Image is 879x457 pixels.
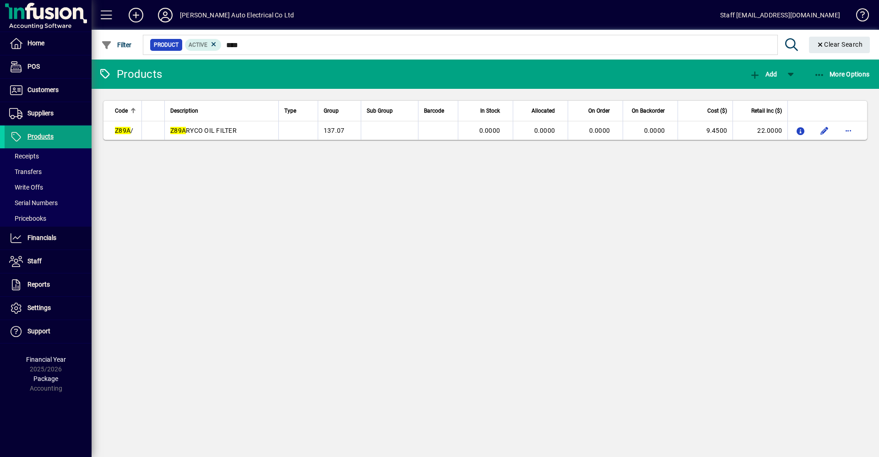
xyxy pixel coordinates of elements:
[707,106,727,116] span: Cost ($)
[9,215,46,222] span: Pricebooks
[424,106,444,116] span: Barcode
[189,42,207,48] span: Active
[814,71,870,78] span: More Options
[841,123,856,138] button: More options
[479,127,500,134] span: 0.0000
[33,375,58,382] span: Package
[532,106,555,116] span: Allocated
[324,127,345,134] span: 137.07
[27,39,44,47] span: Home
[27,109,54,117] span: Suppliers
[151,7,180,23] button: Profile
[589,127,610,134] span: 0.0000
[27,327,50,335] span: Support
[588,106,610,116] span: On Order
[5,227,92,250] a: Financials
[115,127,130,134] em: Z89A
[5,320,92,343] a: Support
[27,63,40,70] span: POS
[749,71,777,78] span: Add
[9,168,42,175] span: Transfers
[170,127,186,134] em: Z89A
[170,106,198,116] span: Description
[816,41,863,48] span: Clear Search
[5,55,92,78] a: POS
[747,66,779,82] button: Add
[115,127,133,134] span: /
[5,32,92,55] a: Home
[464,106,508,116] div: In Stock
[154,40,179,49] span: Product
[574,106,618,116] div: On Order
[367,106,412,116] div: Sub Group
[5,297,92,320] a: Settings
[27,133,54,140] span: Products
[678,121,732,140] td: 9.4500
[644,127,665,134] span: 0.0000
[99,37,134,53] button: Filter
[27,257,42,265] span: Staff
[9,184,43,191] span: Write Offs
[809,37,870,53] button: Clear
[26,356,66,363] span: Financial Year
[121,7,151,23] button: Add
[284,106,296,116] span: Type
[424,106,452,116] div: Barcode
[284,106,312,116] div: Type
[27,234,56,241] span: Financials
[519,106,563,116] div: Allocated
[324,106,356,116] div: Group
[170,127,237,134] span: RYCO OIL FILTER
[5,180,92,195] a: Write Offs
[27,281,50,288] span: Reports
[632,106,665,116] span: On Backorder
[324,106,339,116] span: Group
[5,211,92,226] a: Pricebooks
[170,106,273,116] div: Description
[185,39,222,51] mat-chip: Activation Status: Active
[9,199,58,207] span: Serial Numbers
[101,41,132,49] span: Filter
[5,148,92,164] a: Receipts
[27,304,51,311] span: Settings
[367,106,393,116] span: Sub Group
[480,106,500,116] span: In Stock
[817,123,832,138] button: Edit
[812,66,872,82] button: More Options
[849,2,868,32] a: Knowledge Base
[98,67,162,82] div: Products
[5,273,92,296] a: Reports
[720,8,840,22] div: Staff [EMAIL_ADDRESS][DOMAIN_NAME]
[180,8,294,22] div: [PERSON_NAME] Auto Electrical Co Ltd
[5,79,92,102] a: Customers
[27,86,59,93] span: Customers
[115,106,128,116] span: Code
[5,195,92,211] a: Serial Numbers
[5,102,92,125] a: Suppliers
[751,106,782,116] span: Retail Inc ($)
[629,106,673,116] div: On Backorder
[9,152,39,160] span: Receipts
[5,164,92,180] a: Transfers
[534,127,555,134] span: 0.0000
[5,250,92,273] a: Staff
[115,106,136,116] div: Code
[732,121,787,140] td: 22.0000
